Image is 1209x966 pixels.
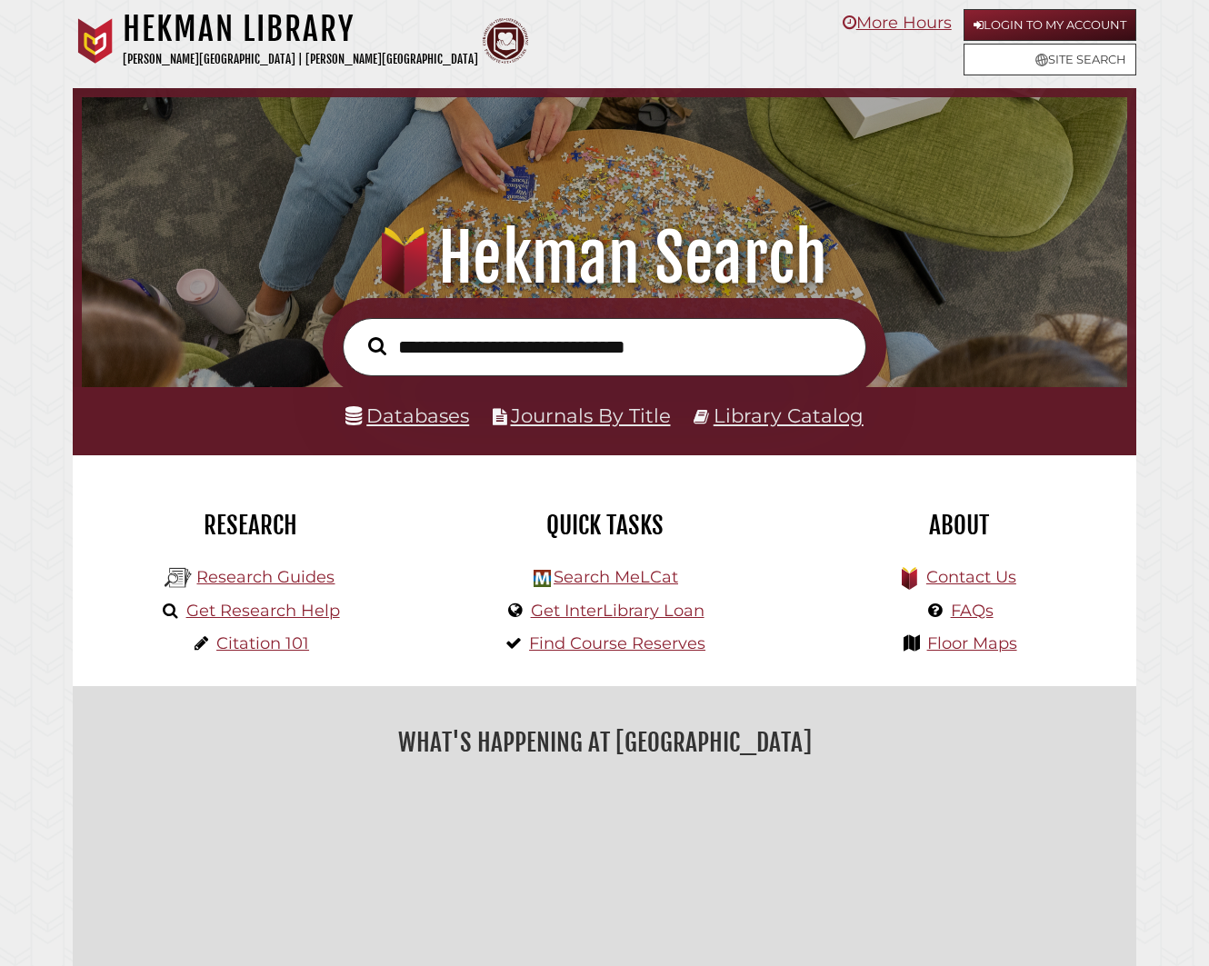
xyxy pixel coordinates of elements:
a: Library Catalog [714,403,864,427]
h2: What's Happening at [GEOGRAPHIC_DATA] [86,722,1123,763]
a: Research Guides [196,567,335,587]
a: Get Research Help [186,601,340,621]
img: Calvin University [73,18,118,64]
i: Search [368,336,386,355]
a: Find Course Reserves [529,633,705,653]
button: Search [359,332,395,359]
p: [PERSON_NAME][GEOGRAPHIC_DATA] | [PERSON_NAME][GEOGRAPHIC_DATA] [123,49,478,70]
a: Login to My Account [964,9,1136,41]
h2: Quick Tasks [441,510,768,541]
h1: Hekman Search [100,218,1109,298]
a: Contact Us [926,567,1016,587]
h2: Research [86,510,414,541]
a: More Hours [843,13,952,33]
a: FAQs [951,601,994,621]
h2: About [795,510,1123,541]
img: Calvin Theological Seminary [483,18,528,64]
a: Floor Maps [927,633,1017,653]
a: Search MeLCat [554,567,678,587]
a: Citation 101 [216,633,309,653]
h1: Hekman Library [123,9,478,49]
a: Databases [345,403,469,427]
a: Site Search [964,44,1136,75]
img: Hekman Library Logo [534,570,551,587]
a: Get InterLibrary Loan [531,601,704,621]
a: Journals By Title [511,403,671,427]
img: Hekman Library Logo [165,564,192,592]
